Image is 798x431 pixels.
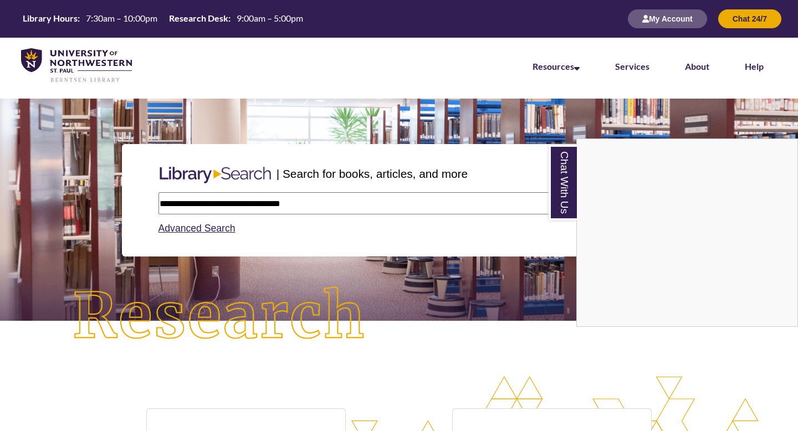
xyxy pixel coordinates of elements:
[576,138,798,327] div: Chat With Us
[685,61,709,71] a: About
[549,145,577,220] a: Chat With Us
[577,139,797,326] iframe: Chat Widget
[533,61,580,71] a: Resources
[615,61,649,71] a: Services
[21,48,132,83] img: UNWSP Library Logo
[745,61,764,71] a: Help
